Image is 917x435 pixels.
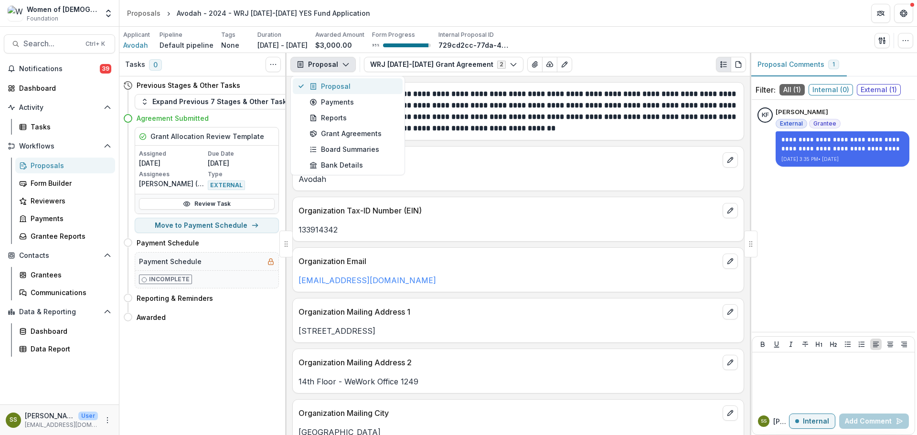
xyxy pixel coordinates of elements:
[139,170,206,179] p: Assignees
[31,344,107,354] div: Data Report
[527,57,543,72] button: View Attached Files
[761,419,767,424] div: Shari Schulner
[309,97,397,107] div: Payments
[127,8,160,18] div: Proposals
[139,179,206,189] p: [PERSON_NAME] ([EMAIL_ADDRESS][DOMAIN_NAME])
[31,196,107,206] div: Reviewers
[750,53,847,76] button: Proposal Comments
[139,256,202,266] h5: Payment Schedule
[309,144,397,154] div: Board Summaries
[309,113,397,123] div: Reports
[839,414,909,429] button: Add Comment
[299,357,719,368] p: Organization Mailing Address 2
[4,100,115,115] button: Open Activity
[266,57,281,72] button: Toggle View Cancelled Tasks
[19,308,100,316] span: Data & Reporting
[898,339,910,350] button: Align Right
[299,173,738,185] p: Avodah
[123,40,148,50] span: Avodah
[102,414,113,426] button: More
[870,339,882,350] button: Align Left
[716,57,731,72] button: Plaintext view
[25,411,75,421] p: [PERSON_NAME]
[23,39,80,48] span: Search...
[160,31,182,39] p: Pipeline
[723,203,738,218] button: edit
[139,158,206,168] p: [DATE]
[15,323,115,339] a: Dashboard
[857,84,901,95] span: External ( 1 )
[19,142,100,150] span: Workflows
[31,231,107,241] div: Grantee Reports
[885,339,896,350] button: Align Center
[123,31,150,39] p: Applicant
[137,312,166,322] h4: Awarded
[208,158,275,168] p: [DATE]
[756,84,776,95] p: Filter:
[557,57,572,72] button: Edit as form
[15,341,115,357] a: Data Report
[257,31,281,39] p: Duration
[208,180,245,190] span: EXTERNAL
[894,4,913,23] button: Get Help
[31,326,107,336] div: Dashboard
[776,107,828,117] p: [PERSON_NAME]
[299,224,738,235] p: 133914342
[137,293,213,303] h4: Reporting & Reminders
[15,158,115,173] a: Proposals
[856,339,867,350] button: Ordered List
[149,275,190,284] p: Incomplete
[299,276,436,285] a: [EMAIL_ADDRESS][DOMAIN_NAME]
[828,339,839,350] button: Heading 2
[723,152,738,168] button: edit
[723,254,738,269] button: edit
[813,120,836,127] span: Grantee
[299,306,719,318] p: Organization Mailing Address 1
[438,40,510,50] p: 729cd2cc-77da-4bb8-9a83-24b59fbd1892
[139,198,275,210] a: Review Task
[25,421,98,429] p: [EMAIL_ADDRESS][DOMAIN_NAME]
[299,205,719,216] p: Organization Tax-ID Number (EIN)
[299,376,738,387] p: 14th Floor - WeWork Office 1249
[8,6,23,21] img: Women of Reform Judaism
[137,113,209,123] h4: Agreement Submitted
[10,417,17,423] div: Shari Schulner
[150,131,264,141] h5: Grant Allocation Review Template
[123,6,374,20] nav: breadcrumb
[102,4,115,23] button: Open entity switcher
[139,149,206,158] p: Assigned
[299,325,738,337] p: [STREET_ADDRESS]
[299,154,719,166] p: Organization Legal Name
[290,57,356,72] button: Proposal
[135,94,297,109] button: Expand Previous 7 Stages & Other Tasks
[723,405,738,421] button: edit
[208,149,275,158] p: Due Date
[315,31,364,39] p: Awarded Amount
[779,84,805,95] span: All ( 1 )
[84,39,107,49] div: Ctrl + K
[221,40,239,50] p: None
[135,218,279,233] button: Move to Payment Schedule
[309,160,397,170] div: Bank Details
[123,6,164,20] a: Proposals
[789,414,835,429] button: Internal
[4,138,115,154] button: Open Workflows
[800,339,811,350] button: Strike
[780,120,803,127] span: External
[31,287,107,297] div: Communications
[803,417,829,425] p: Internal
[221,31,235,39] p: Tags
[813,339,825,350] button: Heading 1
[372,42,379,49] p: 95 %
[137,80,240,90] h4: Previous Stages & Other Tasks
[773,416,789,426] p: [PERSON_NAME]
[15,267,115,283] a: Grantees
[137,238,199,248] h4: Payment Schedule
[309,81,397,91] div: Proposal
[31,160,107,170] div: Proposals
[27,14,58,23] span: Foundation
[762,112,769,118] div: Kim Faraci
[19,83,107,93] div: Dashboard
[15,193,115,209] a: Reviewers
[257,40,308,50] p: [DATE] - [DATE]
